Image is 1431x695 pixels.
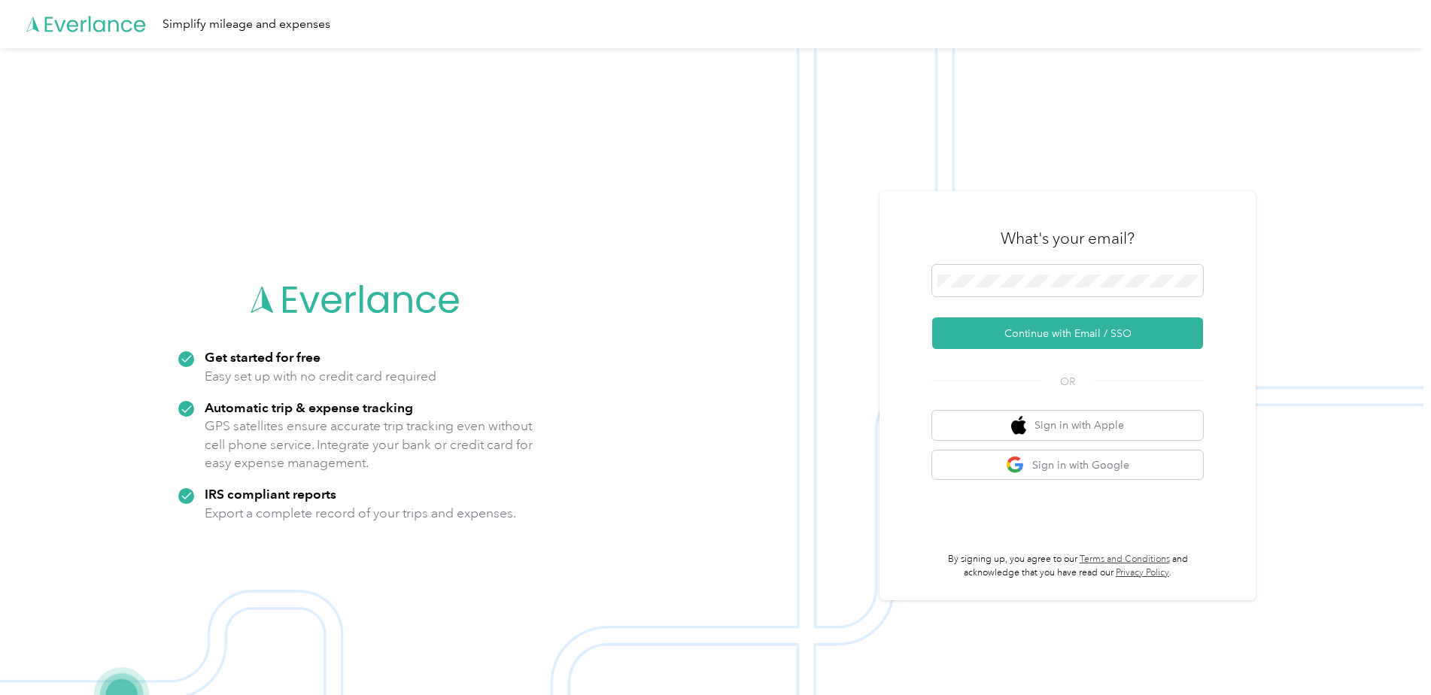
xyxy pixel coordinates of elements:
div: Simplify mileage and expenses [163,15,330,34]
img: apple logo [1011,416,1026,435]
p: By signing up, you agree to our and acknowledge that you have read our . [932,553,1203,579]
p: Export a complete record of your trips and expenses. [205,504,516,523]
p: Easy set up with no credit card required [205,367,436,386]
a: Terms and Conditions [1080,554,1170,565]
strong: Automatic trip & expense tracking [205,399,413,415]
strong: Get started for free [205,349,321,365]
span: OR [1041,374,1094,390]
img: google logo [1006,456,1025,475]
button: apple logoSign in with Apple [932,411,1203,440]
p: GPS satellites ensure accurate trip tracking even without cell phone service. Integrate your bank... [205,417,533,472]
button: Continue with Email / SSO [932,317,1203,349]
strong: IRS compliant reports [205,486,336,502]
iframe: Everlance-gr Chat Button Frame [1347,611,1431,695]
a: Privacy Policy [1116,567,1169,578]
button: google logoSign in with Google [932,451,1203,480]
h3: What's your email? [1001,228,1135,249]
